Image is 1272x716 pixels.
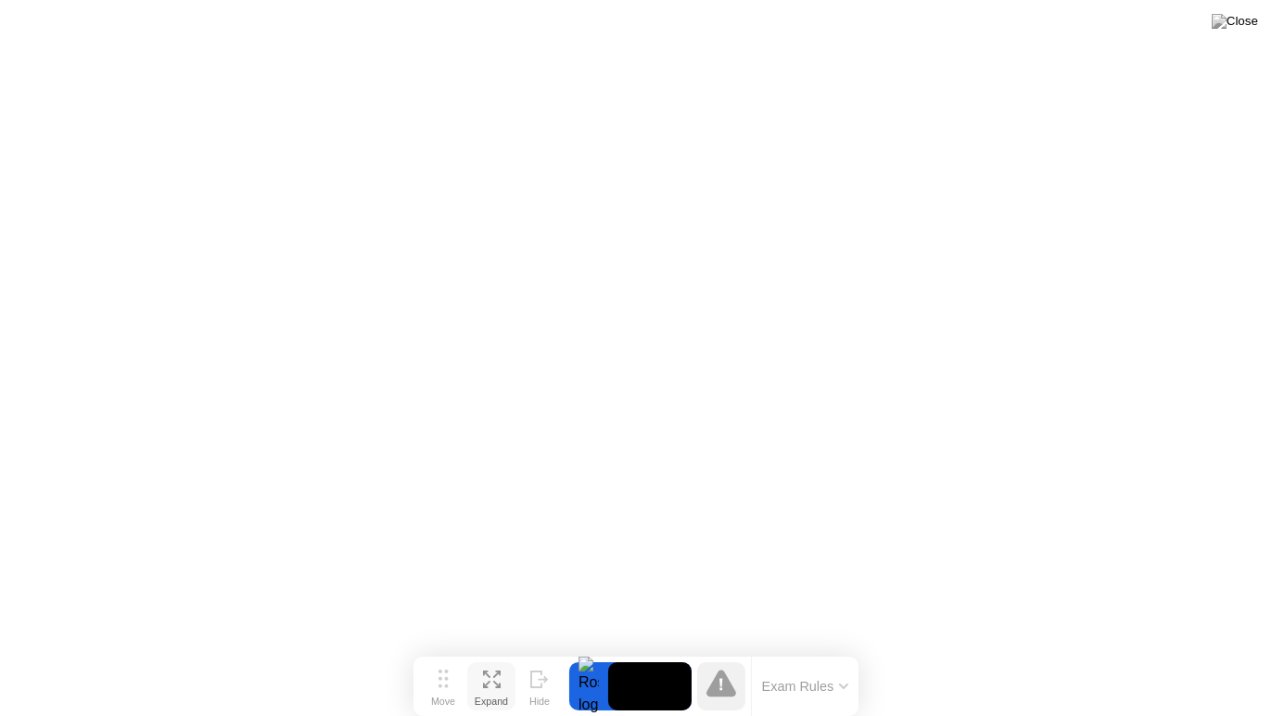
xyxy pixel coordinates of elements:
[419,662,467,710] button: Move
[529,696,550,707] div: Hide
[1212,14,1258,29] img: Close
[757,678,855,695] button: Exam Rules
[431,696,455,707] div: Move
[475,696,508,707] div: Expand
[467,662,515,710] button: Expand
[515,662,564,710] button: Hide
